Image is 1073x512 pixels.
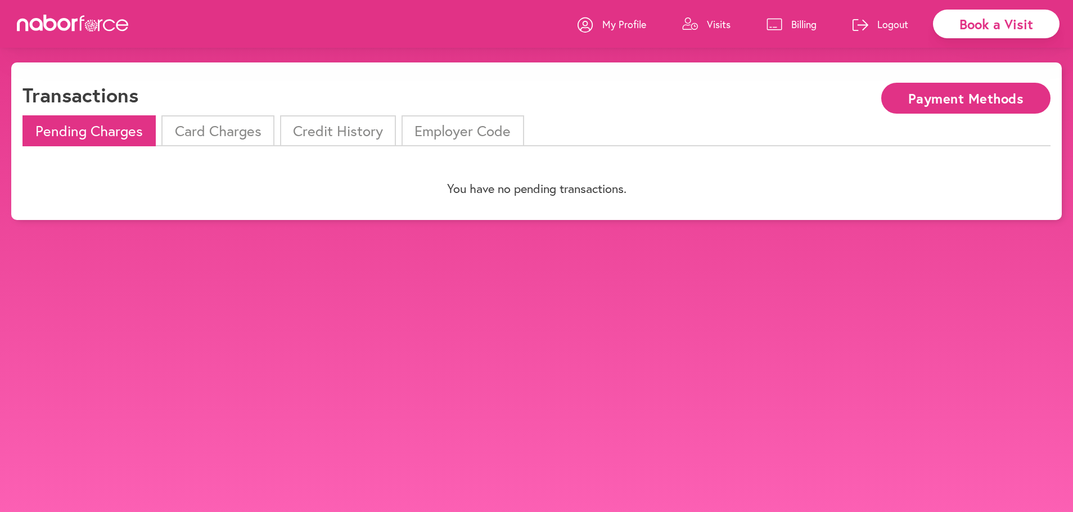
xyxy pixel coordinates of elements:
[402,115,524,146] li: Employer Code
[707,17,731,31] p: Visits
[877,17,908,31] p: Logout
[881,92,1051,102] a: Payment Methods
[933,10,1060,38] div: Book a Visit
[791,17,817,31] p: Billing
[682,7,731,41] a: Visits
[22,83,138,107] h1: Transactions
[22,181,1051,196] p: You have no pending transactions.
[578,7,646,41] a: My Profile
[280,115,396,146] li: Credit History
[767,7,817,41] a: Billing
[881,83,1051,114] button: Payment Methods
[853,7,908,41] a: Logout
[161,115,274,146] li: Card Charges
[602,17,646,31] p: My Profile
[22,115,156,146] li: Pending Charges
